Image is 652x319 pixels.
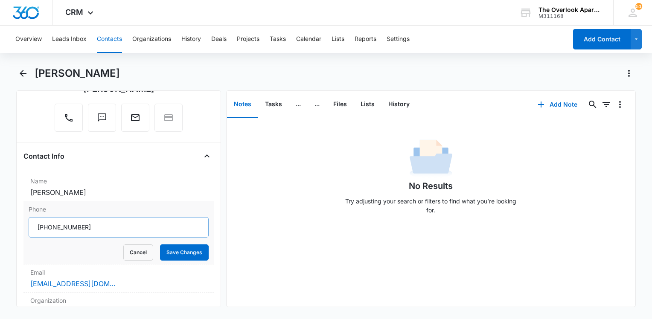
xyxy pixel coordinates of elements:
label: Email [30,268,207,277]
button: Overview [15,26,42,53]
button: Reports [355,26,376,53]
button: Tasks [258,91,289,118]
button: Files [326,91,354,118]
button: Back [16,67,29,80]
a: [EMAIL_ADDRESS][DOMAIN_NAME] [30,278,116,289]
button: History [381,91,416,118]
button: Actions [622,67,636,80]
button: Save Changes [160,244,209,261]
dd: [PERSON_NAME] [30,187,207,197]
button: Overflow Menu [613,98,627,111]
a: Email [121,117,149,124]
button: Close [200,149,214,163]
label: Name [30,177,207,186]
button: Notes [227,91,258,118]
div: Email[EMAIL_ADDRESS][DOMAIN_NAME] [23,264,214,293]
button: Email [121,104,149,132]
button: Tasks [270,26,286,53]
span: 51 [635,3,642,10]
button: Text [88,104,116,132]
button: Lists [354,91,381,118]
button: Organizations [132,26,171,53]
button: Search... [586,98,600,111]
a: Call [55,117,83,124]
a: Text [88,117,116,124]
button: Filters [600,98,613,111]
button: Lists [332,26,344,53]
button: Leads Inbox [52,26,87,53]
button: Calendar [296,26,321,53]
h1: [PERSON_NAME] [35,67,120,80]
button: ... [308,91,326,118]
button: Projects [237,26,259,53]
button: Deals [211,26,227,53]
button: ... [289,91,308,118]
input: Phone [29,217,209,238]
h4: Contact Info [23,151,64,161]
button: Add Contact [573,29,631,49]
div: notifications count [635,3,642,10]
img: No Data [410,137,452,180]
div: account name [538,6,601,13]
p: Try adjusting your search or filters to find what you’re looking for. [341,197,521,215]
button: Cancel [123,244,153,261]
button: Add Note [529,94,586,115]
button: Settings [387,26,410,53]
span: CRM [65,8,83,17]
h1: No Results [409,180,453,192]
button: Call [55,104,83,132]
button: Contacts [97,26,122,53]
div: account id [538,13,601,19]
label: Organization [30,296,207,305]
label: Phone [29,205,209,214]
div: Name[PERSON_NAME] [23,173,214,201]
button: History [181,26,201,53]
